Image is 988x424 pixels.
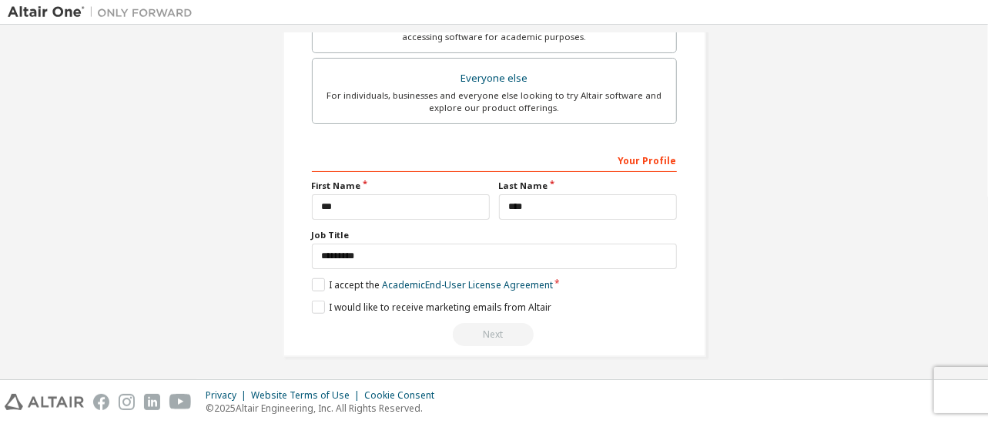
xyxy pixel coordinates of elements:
img: instagram.svg [119,394,135,410]
p: © 2025 Altair Engineering, Inc. All Rights Reserved. [206,402,444,415]
img: linkedin.svg [144,394,160,410]
div: Privacy [206,389,251,402]
label: Last Name [499,180,677,192]
label: I accept the [312,278,553,291]
a: Academic End-User License Agreement [382,278,553,291]
img: Altair One [8,5,200,20]
div: Provide a valid email to continue [312,323,677,346]
label: First Name [312,180,490,192]
div: Website Terms of Use [251,389,364,402]
label: Job Title [312,229,677,241]
label: I would like to receive marketing emails from Altair [312,301,551,314]
div: For individuals, businesses and everyone else looking to try Altair software and explore our prod... [322,89,667,114]
img: facebook.svg [93,394,109,410]
div: Your Profile [312,147,677,172]
div: Everyone else [322,68,667,89]
img: altair_logo.svg [5,394,84,410]
img: youtube.svg [169,394,192,410]
div: Cookie Consent [364,389,444,402]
